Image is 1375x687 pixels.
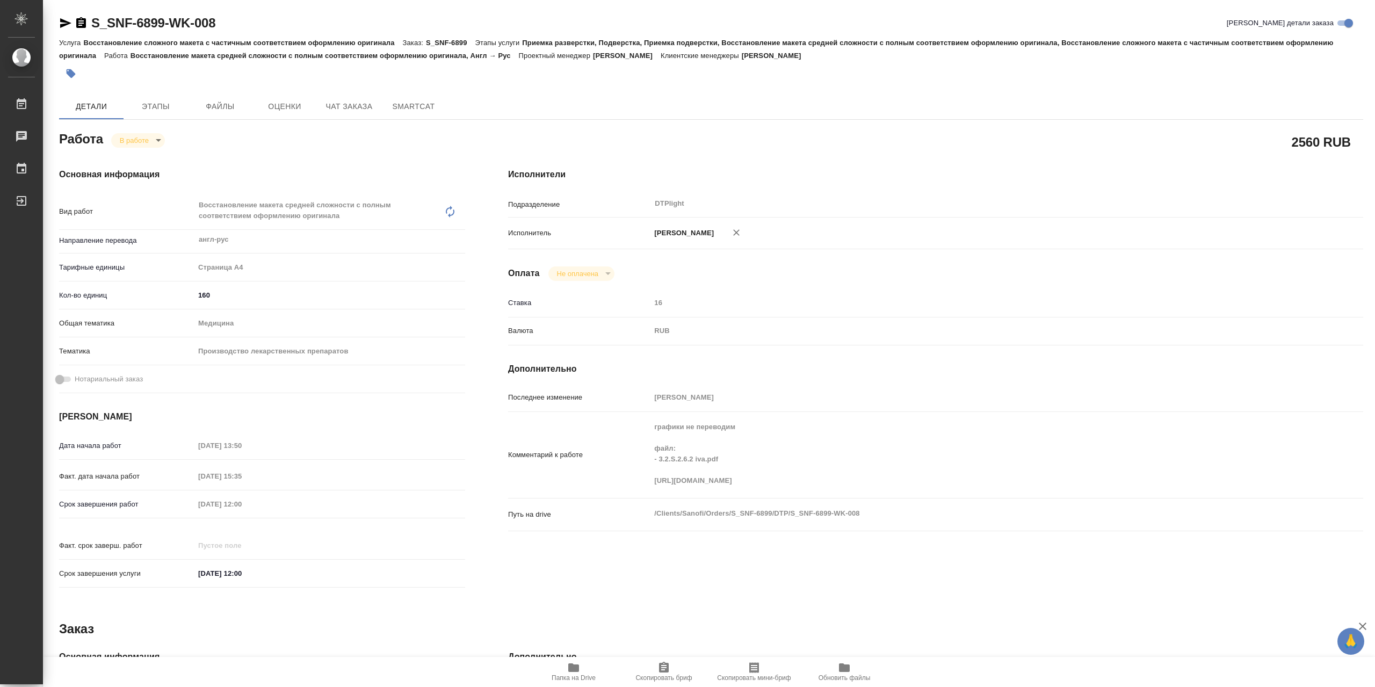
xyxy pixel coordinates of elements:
p: Валюта [508,326,650,336]
span: Файлы [194,100,246,113]
h4: Основная информация [59,650,465,663]
span: [PERSON_NAME] детали заказа [1227,18,1334,28]
div: Страница А4 [194,258,465,277]
textarea: /Clients/Sanofi/Orders/S_SNF-6899/DTP/S_SNF-6899-WK-008 [650,504,1292,523]
span: Оценки [259,100,310,113]
input: Пустое поле [194,438,288,453]
p: Ставка [508,298,650,308]
button: Скопировать мини-бриф [709,657,799,687]
button: В работе [117,136,152,145]
button: Скопировать ссылку для ЯМессенджера [59,17,72,30]
p: Тарифные единицы [59,262,194,273]
h2: Заказ [59,620,94,638]
input: Пустое поле [650,389,1292,405]
input: Пустое поле [194,538,288,553]
h2: Работа [59,128,103,148]
input: ✎ Введи что-нибудь [194,287,465,303]
button: Не оплачена [554,269,602,278]
span: Этапы [130,100,182,113]
p: Кол-во единиц [59,290,194,301]
p: [PERSON_NAME] [742,52,809,60]
p: Вид работ [59,206,194,217]
p: Срок завершения работ [59,499,194,510]
input: Пустое поле [650,295,1292,310]
p: Дата начала работ [59,440,194,451]
p: Клиентские менеджеры [661,52,742,60]
p: Работа [104,52,131,60]
button: Скопировать бриф [619,657,709,687]
span: SmartCat [388,100,439,113]
p: Тематика [59,346,194,357]
p: Путь на drive [508,509,650,520]
h4: Дополнительно [508,650,1363,663]
p: Заказ: [403,39,426,47]
p: Восстановление сложного макета с частичным соответствием оформлению оригинала [83,39,402,47]
input: Пустое поле [194,496,288,512]
span: 🙏 [1342,630,1360,653]
p: Факт. срок заверш. работ [59,540,194,551]
p: S_SNF-6899 [426,39,475,47]
div: Производство лекарственных препаратов [194,342,465,360]
span: Обновить файлы [819,674,871,682]
a: S_SNF-6899-WK-008 [91,16,215,30]
h4: Основная информация [59,168,465,181]
button: Обновить файлы [799,657,889,687]
span: Скопировать бриф [635,674,692,682]
div: Медицина [194,314,465,332]
button: Добавить тэг [59,62,83,85]
p: Подразделение [508,199,650,210]
span: Нотариальный заказ [75,374,143,385]
div: RUB [650,322,1292,340]
input: Пустое поле [194,468,288,484]
span: Папка на Drive [552,674,596,682]
p: Общая тематика [59,318,194,329]
input: ✎ Введи что-нибудь [194,566,288,581]
p: Комментарий к работе [508,450,650,460]
span: Детали [66,100,117,113]
button: Удалить исполнителя [725,221,748,244]
p: Исполнитель [508,228,650,238]
h4: [PERSON_NAME] [59,410,465,423]
p: Услуга [59,39,83,47]
p: Приемка разверстки, Подверстка, Приемка подверстки, Восстановление макета средней сложности с пол... [59,39,1333,60]
h4: Исполнители [508,168,1363,181]
p: [PERSON_NAME] [593,52,661,60]
span: Чат заказа [323,100,375,113]
h2: 2560 RUB [1292,133,1351,151]
div: В работе [548,266,614,281]
h4: Оплата [508,267,540,280]
button: 🙏 [1337,628,1364,655]
p: Срок завершения услуги [59,568,194,579]
h4: Дополнительно [508,363,1363,375]
p: Восстановление макета средней сложности с полным соответствием оформлению оригинала, Англ → Рус [131,52,519,60]
button: Папка на Drive [529,657,619,687]
p: Проектный менеджер [519,52,593,60]
textarea: графики не переводим файл: - 3.2.S.2.6.2 iva.pdf [URL][DOMAIN_NAME] [650,418,1292,490]
span: Скопировать мини-бриф [717,674,791,682]
p: Этапы услуги [475,39,523,47]
p: Факт. дата начала работ [59,471,194,482]
button: Скопировать ссылку [75,17,88,30]
p: Последнее изменение [508,392,650,403]
p: Направление перевода [59,235,194,246]
p: [PERSON_NAME] [650,228,714,238]
div: В работе [111,133,165,148]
